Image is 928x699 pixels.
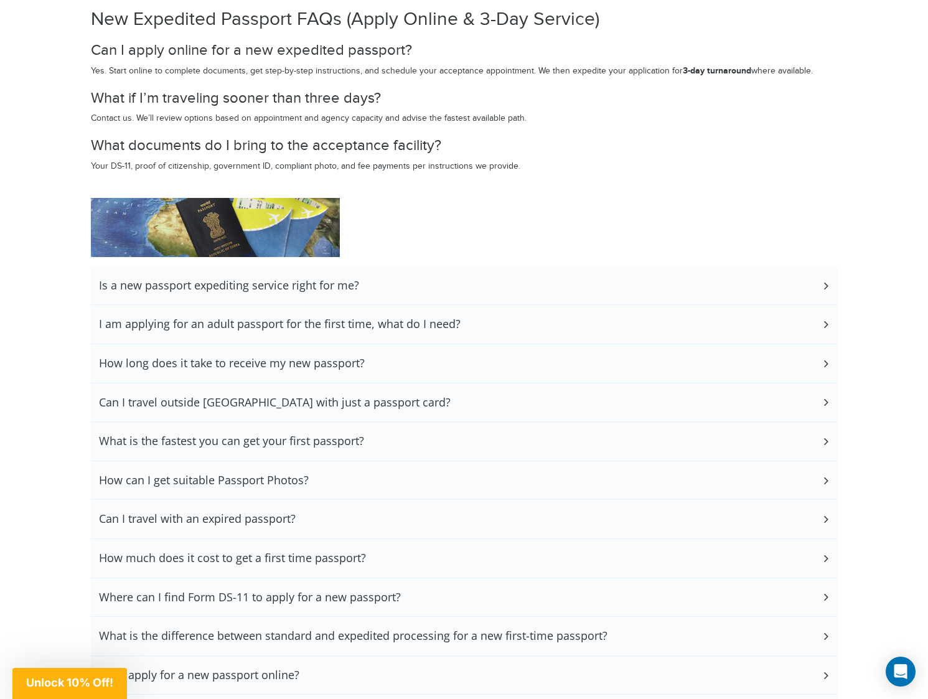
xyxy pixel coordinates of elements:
[26,676,113,689] span: Unlock 10% Off!
[683,65,751,76] strong: 3-day turnaround
[99,434,364,448] h3: What is the fastest you can get your first passport?
[99,629,607,643] h3: What is the difference between standard and expedited processing for a new first-time passport?
[91,138,838,154] h3: What documents do I bring to the acceptance facility?
[91,113,838,125] p: Contact us. We’ll review options based on appointment and agency capacity and advise the fastest ...
[91,9,838,30] h2: New Expedited Passport FAQs (Apply Online & 3-Day Service)
[91,198,340,257] img: New Passport Application
[91,161,838,173] p: Your DS-11, proof of citizenship, government ID, compliant photo, and fee payments per instructio...
[99,512,296,526] h3: Can I travel with an expired passport?
[99,317,461,331] h3: I am applying for an adult passport for the first time, what do I need?
[99,551,366,565] h3: How much does it cost to get a first time passport?
[99,396,451,410] h3: Can I travel outside [GEOGRAPHIC_DATA] with just a passport card?
[91,90,838,106] h3: What if I’m traveling sooner than three days?
[91,65,838,78] p: Yes. Start online to complete documents, get step-by-step instructions, and schedule your accepta...
[99,474,309,487] h3: How can I get suitable Passport Photos?
[99,591,401,604] h3: Where can I find Form DS-11 to apply for a new passport?
[99,279,359,293] h3: Is a new passport expediting service right for me?
[99,669,299,682] h3: Can I apply for a new passport online?
[886,657,916,687] div: Open Intercom Messenger
[91,42,838,59] h3: Can I apply online for a new expedited passport?
[12,668,127,699] div: Unlock 10% Off!
[99,357,365,370] h3: How long does it take to receive my new passport?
